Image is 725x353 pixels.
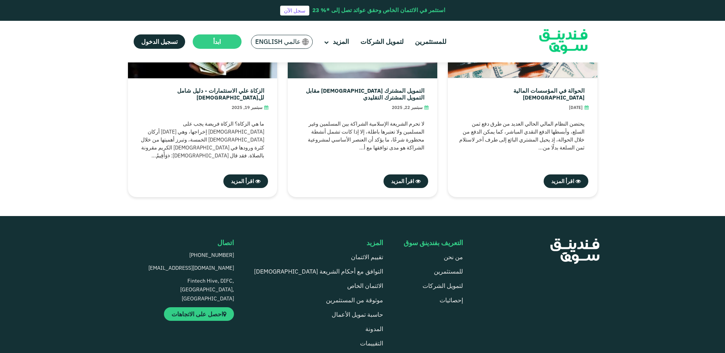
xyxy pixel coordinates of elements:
[434,267,463,275] a: للمستثمرين
[551,178,574,185] span: اقرأ المزيد
[164,307,234,321] a: احصل على الاتجاهات
[544,174,588,188] a: اقرأ المزيد
[413,36,448,48] a: للمستثمرين
[141,38,178,45] span: تسجيل الدخول
[359,36,405,48] a: لتمويل الشركات
[333,37,349,46] span: المزيد
[423,282,463,289] a: لتمويل الشركات
[347,282,383,289] a: الائتمان الخاص
[144,264,234,273] a: [EMAIL_ADDRESS][DOMAIN_NAME]
[392,104,423,111] span: سبتمبر 22, 2025
[297,120,428,158] div: لا تحرم الشريعة الإسلامية الشراكة بين المسلمين وغير المسلمين ولا تعتبرها باطلة، إلا إذا كانت تشمل...
[366,238,383,247] span: المزيد
[444,253,463,261] a: من نحن
[148,264,234,271] span: [EMAIL_ADDRESS][DOMAIN_NAME]
[457,87,585,101] a: الحوالة في المؤسسات المالية [DEMOGRAPHIC_DATA]
[255,37,301,46] span: عالمي English
[217,238,234,247] span: اتصال
[332,311,383,318] a: حاسبة تمويل الأعمال
[365,325,383,333] a: المدونة
[223,174,268,188] a: اقرأ المزيد
[526,23,600,61] img: Logo
[457,120,588,158] div: يحتضن النظام المالي الحالي العديد من طرق دفع ثمن السلع، وأبسطها الدفع النقدي المباشر، كما يمكن ال...
[144,277,234,303] p: Fintech Hive, DIFC, [GEOGRAPHIC_DATA], [GEOGRAPHIC_DATA]
[312,6,445,15] div: استثمر في الائتمان الخاص وحقق عوائد تصل إلى *% 23
[189,252,234,258] span: [PHONE_NUMBER]
[569,104,583,111] span: [DATE]
[232,104,262,111] span: سبتمبر 19, 2025
[297,87,424,101] a: التمويل المشترك [DEMOGRAPHIC_DATA] مقابل التمويل المشترك التقليدي
[326,296,383,304] a: موثوقة من المستثمرين
[537,232,612,271] img: FooterLogo
[144,251,234,260] a: [PHONE_NUMBER]
[302,39,309,45] img: SA Flag
[137,120,268,158] div: ما هي الزكاة؟ الزكاة فريضة يجب على [DEMOGRAPHIC_DATA] إخراجها، وهي [DATE] أركان [DEMOGRAPHIC_DATA...
[280,6,309,16] a: سجل الآن
[137,87,265,101] a: الزكاة علي الاستثمارات - دليل شامل لل[DEMOGRAPHIC_DATA]
[360,339,383,347] a: التقييمات
[384,174,428,188] a: اقرأ المزيد
[440,296,463,304] a: إحصائيات
[254,267,383,275] a: التوافق مع أحكام الشريعة [DEMOGRAPHIC_DATA]
[391,178,414,185] span: اقرأ المزيد
[404,239,463,247] div: التعريف بفندينق سوق
[213,38,221,45] span: ابدأ
[231,178,254,185] span: اقرأ المزيد
[134,34,185,49] a: تسجيل الدخول
[351,253,383,261] a: تقييم الائتمان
